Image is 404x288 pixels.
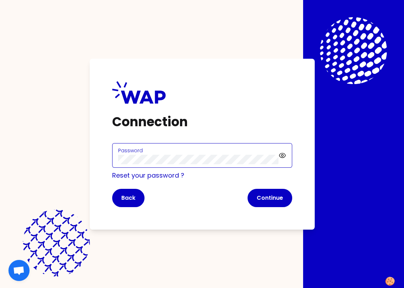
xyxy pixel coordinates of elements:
[112,115,292,129] h1: Connection
[248,189,292,207] button: Continue
[118,147,143,154] label: Password
[112,171,184,180] a: Reset your password ?
[112,189,145,207] button: Back
[8,260,30,281] a: Ouvrir le chat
